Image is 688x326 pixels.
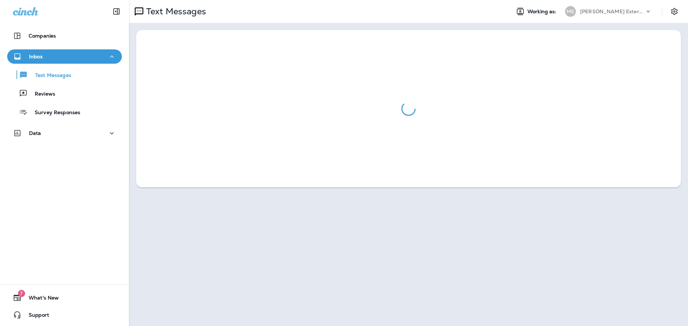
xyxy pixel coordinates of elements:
[29,130,41,136] p: Data
[527,9,558,15] span: Working as:
[106,4,126,19] button: Collapse Sidebar
[21,295,59,303] span: What's New
[28,72,71,79] p: Text Messages
[18,290,25,297] span: 7
[29,33,56,39] p: Companies
[668,5,681,18] button: Settings
[143,6,206,17] p: Text Messages
[29,54,43,59] p: Inbox
[21,312,49,321] span: Support
[580,9,645,14] p: [PERSON_NAME] Exterminating
[7,67,122,82] button: Text Messages
[7,49,122,64] button: Inbox
[28,91,55,98] p: Reviews
[7,104,122,120] button: Survey Responses
[565,6,576,17] div: ME
[7,291,122,305] button: 7What's New
[28,110,80,116] p: Survey Responses
[7,126,122,140] button: Data
[7,308,122,322] button: Support
[7,29,122,43] button: Companies
[7,86,122,101] button: Reviews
